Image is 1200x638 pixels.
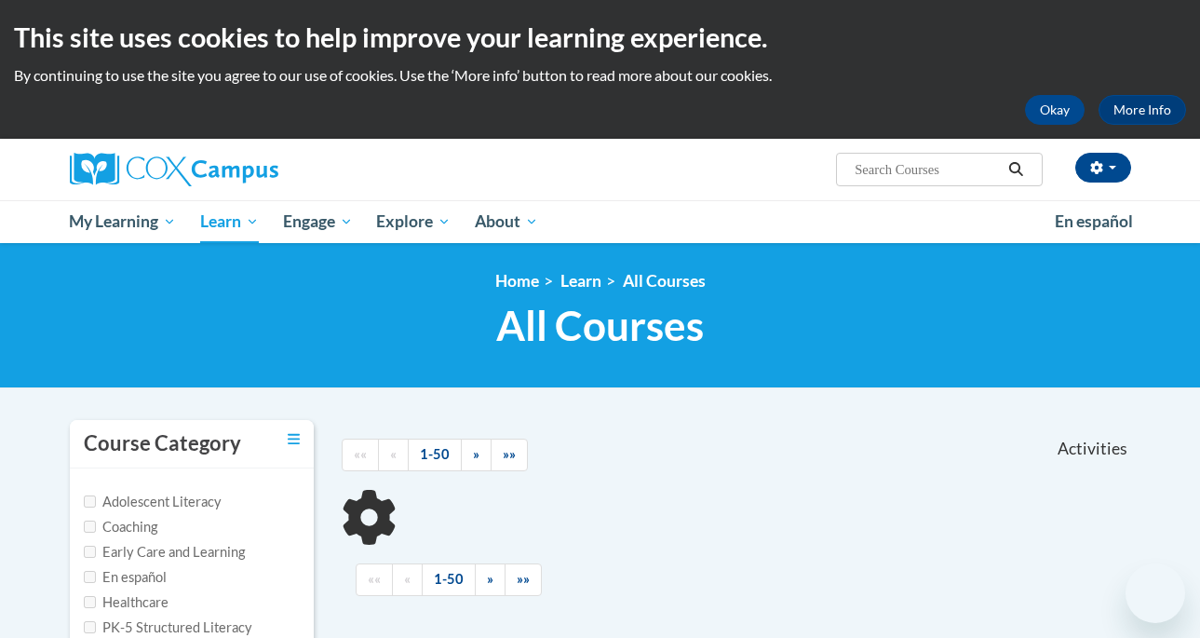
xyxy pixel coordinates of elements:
a: End [505,563,542,596]
a: Explore [364,200,463,243]
img: Cox Campus [70,153,278,186]
iframe: Button to launch messaging window [1126,563,1185,623]
span: Learn [200,210,259,233]
button: Account Settings [1075,153,1131,183]
a: Previous [378,439,409,471]
input: Checkbox for Options [84,571,96,583]
span: «« [368,571,381,587]
span: »» [517,571,530,587]
h3: Course Category [84,429,241,458]
label: Coaching [84,517,157,537]
a: Learn [188,200,271,243]
span: Engage [283,210,353,233]
label: En español [84,567,167,588]
p: By continuing to use the site you agree to our use of cookies. Use the ‘More info’ button to read... [14,65,1186,86]
span: Explore [376,210,451,233]
label: Early Care and Learning [84,542,245,563]
input: Checkbox for Options [84,521,96,533]
label: Adolescent Literacy [84,492,222,512]
a: Begining [356,563,393,596]
input: Checkbox for Options [84,596,96,608]
span: All Courses [496,301,704,350]
a: About [463,200,550,243]
a: 1-50 [422,563,476,596]
span: « [390,446,397,462]
a: Next [475,563,506,596]
span: En español [1055,211,1133,231]
a: Home [495,271,539,291]
input: Checkbox for Options [84,495,96,508]
input: Checkbox for Options [84,621,96,633]
a: More Info [1099,95,1186,125]
a: Toggle collapse [288,429,300,450]
button: Okay [1025,95,1085,125]
span: «« [354,446,367,462]
input: Checkbox for Options [84,546,96,558]
span: » [487,571,493,587]
a: Cox Campus [70,153,405,186]
h2: This site uses cookies to help improve your learning experience. [14,19,1186,56]
span: »» [503,446,516,462]
a: Next [461,439,492,471]
span: My Learning [69,210,176,233]
span: » [473,446,479,462]
label: Healthcare [84,592,169,613]
a: Begining [342,439,379,471]
span: Activities [1058,439,1127,459]
span: « [404,571,411,587]
span: About [475,210,538,233]
label: PK-5 Structured Literacy [84,618,252,638]
a: End [491,439,528,471]
a: Engage [271,200,365,243]
a: All Courses [623,271,706,291]
a: My Learning [58,200,189,243]
a: En español [1043,202,1145,241]
a: Learn [560,271,601,291]
button: Search [1002,158,1030,181]
div: Main menu [56,200,1145,243]
input: Search Courses [853,158,1002,181]
a: 1-50 [408,439,462,471]
a: Previous [392,563,423,596]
